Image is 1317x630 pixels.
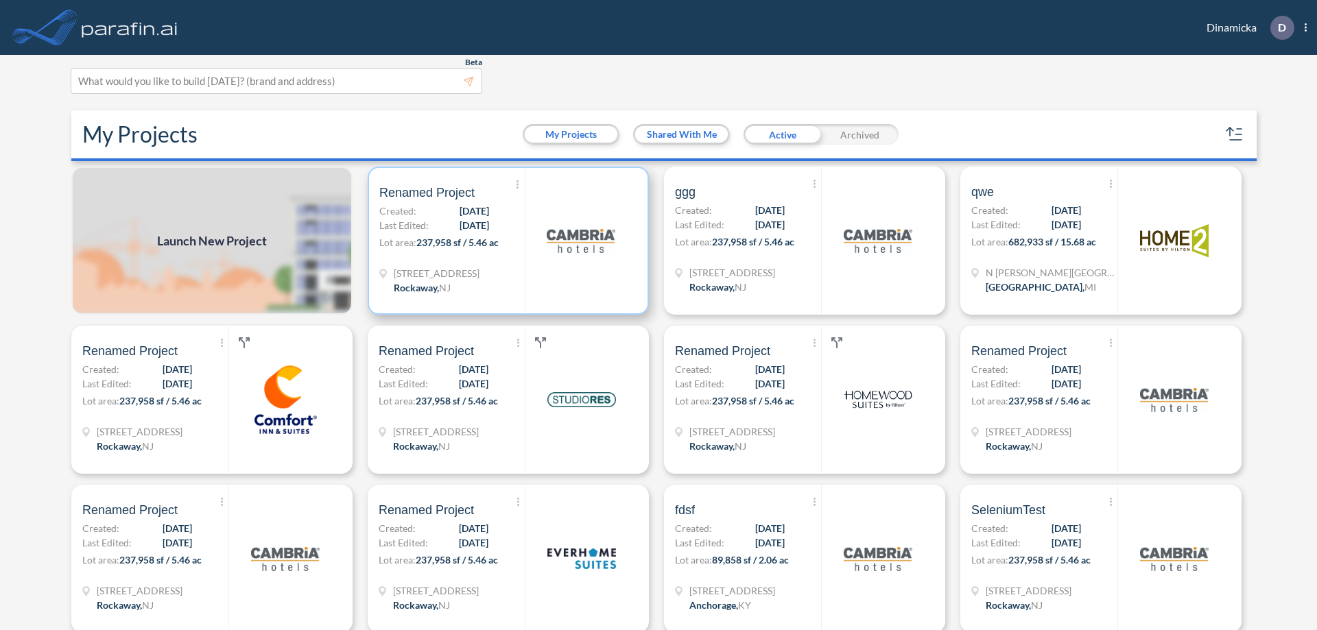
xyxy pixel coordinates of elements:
span: fdsf [675,502,695,518]
span: [DATE] [460,218,489,232]
span: [GEOGRAPHIC_DATA] , [986,281,1084,293]
div: Rockaway, NJ [393,439,450,453]
div: Rockaway, NJ [986,598,1043,612]
div: Rockaway, NJ [393,598,450,612]
span: NJ [1031,440,1043,452]
span: N Wyndham Hill Dr NE [986,265,1116,280]
span: Rockaway , [394,282,439,293]
span: 237,958 sf / 5.46 ac [1008,395,1091,407]
div: Rockaway, NJ [394,280,451,295]
button: sort [1224,123,1246,145]
span: [DATE] [459,521,488,535]
span: 321 Mt Hope Ave [689,424,775,439]
span: Created: [971,203,1008,217]
span: Rockaway , [986,599,1031,611]
img: add [71,167,353,315]
span: NJ [439,282,451,293]
span: NJ [438,440,450,452]
span: Last Edited: [675,217,724,232]
a: Launch New Project [71,167,353,315]
span: Renamed Project [82,343,178,359]
span: MI [1084,281,1096,293]
div: Rockaway, NJ [689,280,746,294]
span: Lot area: [379,395,416,407]
span: [DATE] [755,535,785,550]
span: NJ [142,599,154,611]
img: logo [251,524,320,593]
span: [DATE] [163,521,192,535]
span: Created: [379,521,416,535]
span: Lot area: [971,554,1008,566]
span: 1899 Evergreen Rd [689,583,775,598]
span: 321 Mt Hope Ave [689,265,775,280]
span: [DATE] [755,362,785,376]
span: Last Edited: [82,376,132,391]
span: Renamed Project [675,343,770,359]
span: Anchorage , [689,599,738,611]
img: logo [79,14,180,41]
div: Rockaway, NJ [986,439,1043,453]
h2: My Projects [82,121,198,147]
div: Grand Rapids, MI [986,280,1096,294]
img: logo [844,365,912,434]
span: SeleniumTest [971,502,1045,518]
span: Renamed Project [379,502,474,518]
span: 321 Mt Hope Ave [986,583,1071,598]
span: NJ [142,440,154,452]
span: Rockaway , [97,440,142,452]
span: Last Edited: [971,535,1021,550]
span: Renamed Project [971,343,1067,359]
span: 237,958 sf / 5.46 ac [416,395,498,407]
span: [DATE] [755,376,785,391]
span: Rockaway , [393,599,438,611]
span: 321 Mt Hope Ave [97,424,182,439]
div: Anchorage, KY [689,598,751,612]
span: [DATE] [755,521,785,535]
img: logo [251,365,320,434]
span: qwe [971,184,994,200]
span: 237,958 sf / 5.46 ac [119,554,202,566]
span: Created: [379,204,416,218]
span: 237,958 sf / 5.46 ac [712,236,794,247]
span: 237,958 sf / 5.46 ac [1008,554,1091,566]
span: [DATE] [1052,521,1081,535]
span: Created: [379,362,416,376]
span: 321 Mt Hope Ave [97,583,182,598]
span: Created: [675,203,712,217]
span: [DATE] [459,362,488,376]
span: Renamed Project [82,502,178,518]
img: logo [547,365,616,434]
span: Created: [82,521,119,535]
span: [DATE] [1052,217,1081,232]
div: Dinamicka [1186,16,1307,40]
span: Last Edited: [675,376,724,391]
span: Last Edited: [971,217,1021,232]
span: Created: [971,362,1008,376]
img: logo [1140,206,1209,275]
span: [DATE] [163,362,192,376]
span: [DATE] [1052,535,1081,550]
span: Lot area: [82,395,119,407]
span: NJ [438,599,450,611]
span: Last Edited: [379,535,428,550]
span: KY [738,599,751,611]
span: 89,858 sf / 2.06 ac [712,554,789,566]
span: [DATE] [755,203,785,217]
span: 321 Mt Hope Ave [393,424,479,439]
span: Rockaway , [986,440,1031,452]
span: [DATE] [1052,376,1081,391]
div: Archived [821,124,899,145]
span: Beta [465,57,482,68]
span: Lot area: [379,237,416,248]
span: [DATE] [460,204,489,218]
span: 682,933 sf / 15.68 ac [1008,236,1096,247]
img: logo [1140,524,1209,593]
p: D [1278,21,1286,34]
div: Active [744,124,821,145]
span: Created: [675,362,712,376]
span: Rockaway , [689,440,735,452]
span: 237,958 sf / 5.46 ac [712,395,794,407]
img: logo [1140,365,1209,434]
span: [DATE] [163,535,192,550]
span: Created: [82,362,119,376]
